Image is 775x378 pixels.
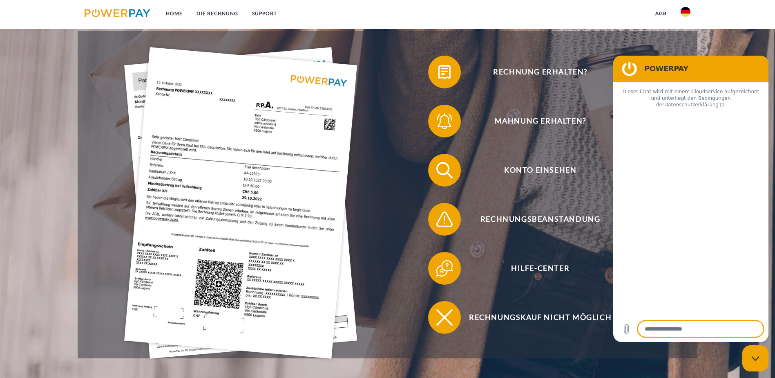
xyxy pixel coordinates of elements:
[428,203,641,236] button: Rechnungsbeanstandung
[428,105,641,137] button: Mahnung erhalten?
[434,258,455,279] img: qb_help.svg
[159,6,190,21] a: Home
[440,301,640,334] span: Rechnungskauf nicht möglich
[440,203,640,236] span: Rechnungsbeanstandung
[440,252,640,285] span: Hilfe-Center
[434,62,455,82] img: qb_bill.svg
[434,307,455,328] img: qb_close.svg
[190,6,245,21] a: DIE RECHNUNG
[245,6,284,21] a: SUPPORT
[428,252,641,285] button: Hilfe-Center
[648,6,674,21] a: agb
[440,154,640,187] span: Konto einsehen
[434,209,455,229] img: qb_warning.svg
[85,9,150,17] img: logo-powerpay.svg
[428,56,641,88] button: Rechnung erhalten?
[742,345,768,371] iframe: Schaltfläche zum Öffnen des Messaging-Fensters; Konversation läuft
[440,56,640,88] span: Rechnung erhalten?
[613,56,768,342] iframe: Messaging-Fenster
[434,160,455,180] img: qb_search.svg
[434,111,455,131] img: qb_bell.svg
[124,47,357,359] img: single_invoice_powerpay_de.jpg
[440,105,640,137] span: Mahnung erhalten?
[428,301,641,334] button: Rechnungskauf nicht möglich
[428,154,641,187] button: Konto einsehen
[681,7,690,17] img: de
